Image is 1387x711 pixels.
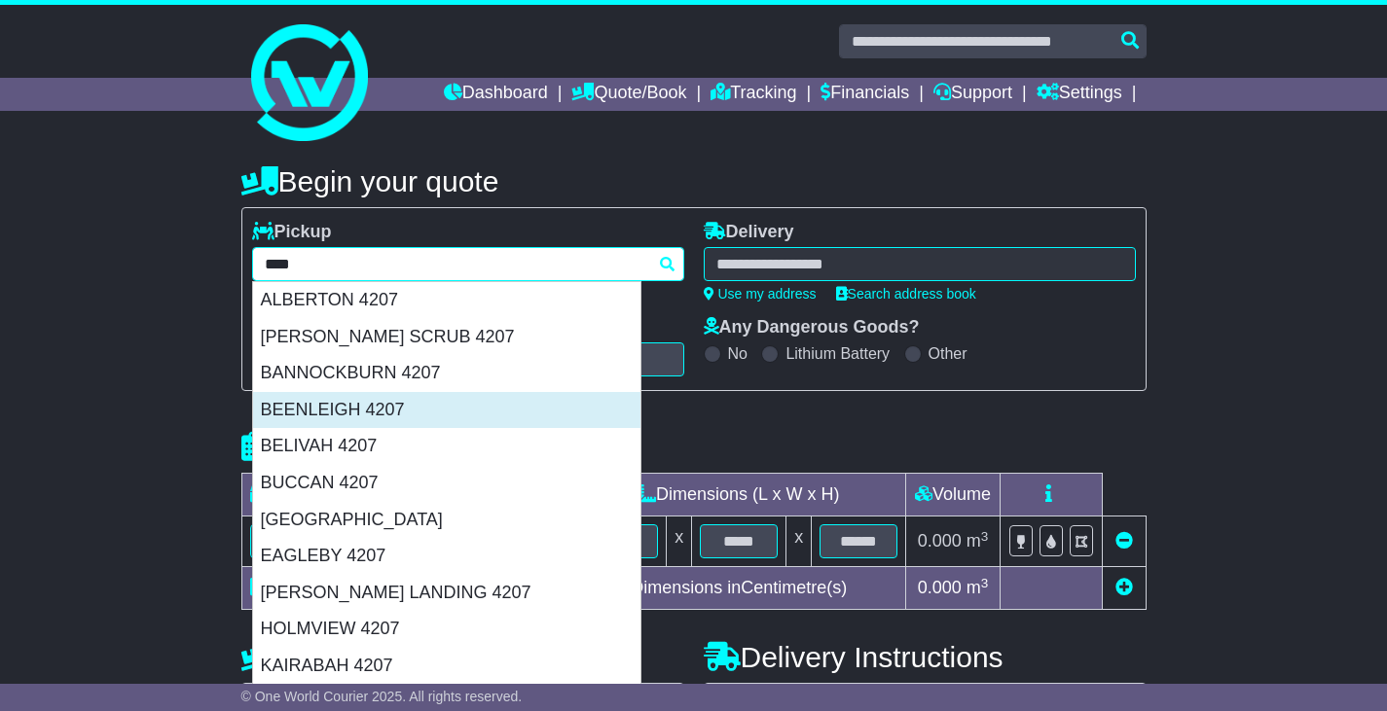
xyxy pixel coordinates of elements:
sup: 3 [981,529,989,544]
span: © One World Courier 2025. All rights reserved. [241,689,523,704]
a: Settings [1037,78,1122,111]
div: BUCCAN 4207 [253,465,640,502]
label: Any Dangerous Goods? [704,317,920,338]
div: [PERSON_NAME] SCRUB 4207 [253,319,640,356]
a: Financials [821,78,909,111]
div: [GEOGRAPHIC_DATA] [253,502,640,539]
td: Type [241,474,404,516]
td: Total [241,567,404,610]
div: KAIRABAH 4207 [253,648,640,685]
td: Dimensions in Centimetre(s) [572,567,906,610]
div: BELIVAH 4207 [253,428,640,465]
typeahead: Please provide city [252,247,684,281]
td: Volume [906,474,1001,516]
h4: Pickup Instructions [241,641,684,673]
div: BANNOCKBURN 4207 [253,355,640,392]
label: Other [929,344,967,363]
label: Delivery [704,222,794,243]
label: Pickup [252,222,332,243]
div: ALBERTON 4207 [253,282,640,319]
div: EAGLEBY 4207 [253,538,640,575]
td: Dimensions (L x W x H) [572,474,906,516]
a: Dashboard [444,78,548,111]
a: Tracking [711,78,796,111]
sup: 3 [981,576,989,590]
h4: Begin your quote [241,165,1147,197]
h4: Delivery Instructions [704,641,1147,673]
span: m [967,578,989,597]
td: x [786,516,812,567]
span: m [967,531,989,551]
a: Add new item [1115,578,1133,597]
a: Search address book [836,286,976,302]
a: Quote/Book [571,78,686,111]
a: Use my address [704,286,817,302]
label: No [728,344,748,363]
label: Lithium Battery [785,344,890,363]
h4: Package details | [241,431,486,463]
td: x [667,516,692,567]
a: Remove this item [1115,531,1133,551]
span: 0.000 [918,578,962,597]
div: HOLMVIEW 4207 [253,611,640,648]
div: [PERSON_NAME] LANDING 4207 [253,575,640,612]
a: Support [933,78,1012,111]
span: 0.000 [918,531,962,551]
div: BEENLEIGH 4207 [253,392,640,429]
